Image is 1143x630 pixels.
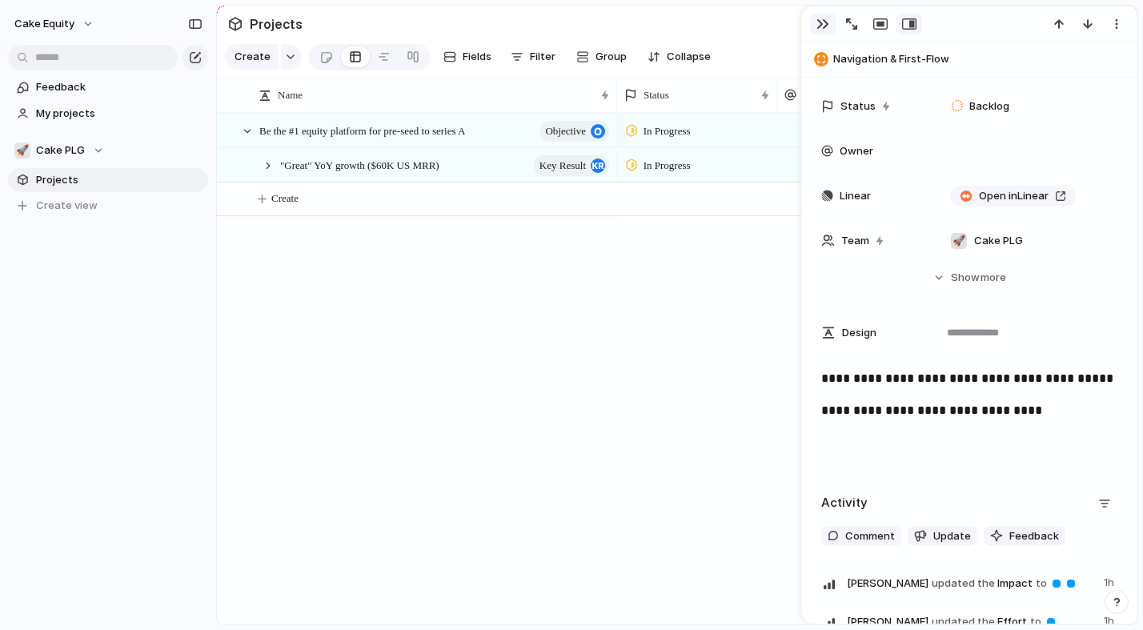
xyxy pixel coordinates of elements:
[847,572,1094,594] span: Impact
[974,233,1023,249] span: Cake PLG
[7,11,102,37] button: Cake Equity
[437,44,498,70] button: Fields
[847,614,928,630] span: [PERSON_NAME]
[36,106,203,122] span: My projects
[36,142,85,159] span: Cake PLG
[951,270,980,286] span: Show
[932,576,995,592] span: updated the
[821,526,901,547] button: Comment
[225,44,279,70] button: Create
[8,102,208,126] a: My projects
[644,158,691,174] span: In Progress
[8,168,208,192] a: Projects
[950,186,1076,207] a: Open inLinear
[1104,572,1117,591] span: 1h
[530,49,555,65] span: Filter
[840,143,873,159] span: Owner
[280,155,439,174] span: "Great" YoY growth ($60K US MRR)
[545,120,586,142] span: objective
[568,44,635,70] button: Group
[259,121,465,139] span: Be the #1 equity platform for pre-seed to series A
[644,87,669,103] span: Status
[908,526,977,547] button: Update
[271,191,299,207] span: Create
[1036,576,1047,592] span: to
[984,526,1065,547] button: Feedback
[596,49,627,65] span: Group
[845,528,895,544] span: Comment
[36,79,203,95] span: Feedback
[842,325,876,341] span: Design
[463,49,491,65] span: Fields
[821,494,868,512] h2: Activity
[8,138,208,163] button: 🚀Cake PLG
[36,172,203,188] span: Projects
[14,16,74,32] span: Cake Equity
[969,98,1009,114] span: Backlog
[534,155,609,176] button: key result
[1030,614,1041,630] span: to
[979,188,1049,204] span: Open in Linear
[539,154,586,177] span: key result
[951,233,967,249] div: 🚀
[1009,528,1059,544] span: Feedback
[36,198,98,214] span: Create view
[235,49,271,65] span: Create
[821,263,1117,292] button: Showmore
[644,123,691,139] span: In Progress
[1104,610,1117,629] span: 1h
[809,46,1129,72] button: Navigation & First-Flow
[14,142,30,159] div: 🚀
[8,194,208,218] button: Create view
[981,270,1006,286] span: more
[8,75,208,99] a: Feedback
[840,98,876,114] span: Status
[641,44,717,70] button: Collapse
[667,49,711,65] span: Collapse
[504,44,562,70] button: Filter
[847,576,928,592] span: [PERSON_NAME]
[278,87,303,103] span: Name
[932,614,995,630] span: updated the
[833,51,1129,67] span: Navigation & First-Flow
[539,121,609,142] button: objective
[247,10,306,38] span: Projects
[933,528,971,544] span: Update
[840,188,871,204] span: Linear
[841,233,869,249] span: Team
